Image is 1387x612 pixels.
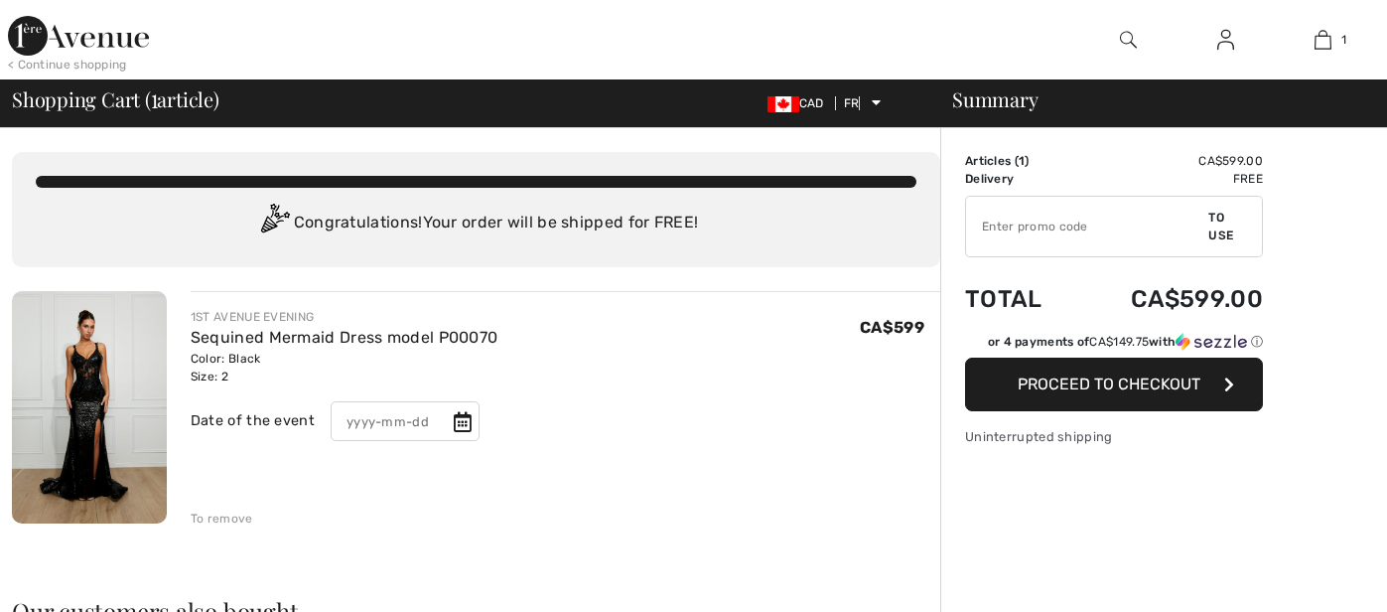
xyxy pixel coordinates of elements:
[12,291,167,524] img: Sequined Mermaid Dress model P00070
[1251,335,1263,349] font: ⓘ
[254,204,294,243] img: Congratulation2.svg
[1149,335,1176,349] font: with
[965,333,1263,358] div: or 4 payments ofCA$149.75withSezzle Click to learn more about Sezzle
[1198,154,1263,168] font: CA$599.00
[191,352,261,366] font: Color: Black
[1120,28,1137,52] img: research
[1275,28,1370,52] a: 1
[965,154,1019,168] font: Articles (
[191,328,498,347] a: Sequined Mermaid Dress model P00070
[965,285,1042,313] font: Total
[191,370,228,383] font: Size: 2
[151,79,158,114] font: 1
[423,213,699,231] font: Your order will be shipped for FREE!
[1315,28,1331,52] img: My cart
[12,85,151,112] font: Shopping Cart (
[157,85,218,112] font: article)
[799,96,824,110] font: CAD
[965,358,1263,411] button: Proceed to checkout
[1131,285,1263,313] font: CA$599.00
[1262,552,1367,602] iframe: Opens a widget where you can find more information
[294,213,423,231] font: Congratulations!
[191,310,314,324] font: 1ST AVENUE EVENING
[988,335,1090,349] font: or 4 payments of
[844,96,860,110] font: FR
[1176,333,1247,351] img: Sezzle
[8,16,149,56] img: 1st Avenue
[1089,335,1149,349] font: CA$149.75
[1201,28,1250,53] a: Log in
[191,412,315,429] font: Date of the event
[1208,211,1233,242] font: To use
[1217,28,1234,52] img: My information
[191,512,253,526] font: To remove
[767,96,799,112] img: Canadian Dollar
[1233,172,1263,186] font: Free
[965,429,1113,444] font: Uninterrupted shipping
[8,58,127,72] font: < Continue shopping
[860,318,924,337] font: CA$599
[1018,375,1200,393] font: Proceed to checkout
[331,401,480,441] input: yyyy-mm-dd
[966,197,1208,256] input: Promo code
[965,172,1014,186] font: Delivery
[1025,154,1029,168] font: )
[1341,33,1346,47] font: 1
[1019,154,1025,168] font: 1
[952,85,1038,112] font: Summary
